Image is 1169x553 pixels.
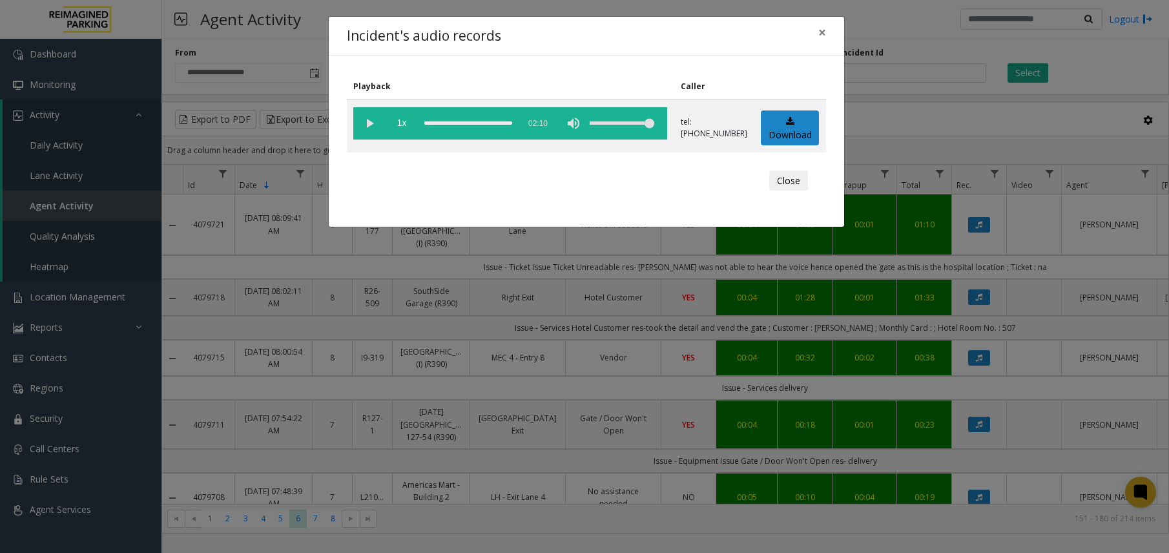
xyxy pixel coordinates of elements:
span: playback speed button [386,107,418,140]
p: tel:[PHONE_NUMBER] [681,116,747,140]
th: Caller [674,74,754,99]
th: Playback [347,74,674,99]
h4: Incident's audio records [347,26,501,47]
div: volume level [590,107,654,140]
div: scrub bar [424,107,512,140]
button: Close [769,171,808,191]
button: Close [809,17,835,48]
span: × [818,23,826,41]
a: Download [761,110,819,146]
